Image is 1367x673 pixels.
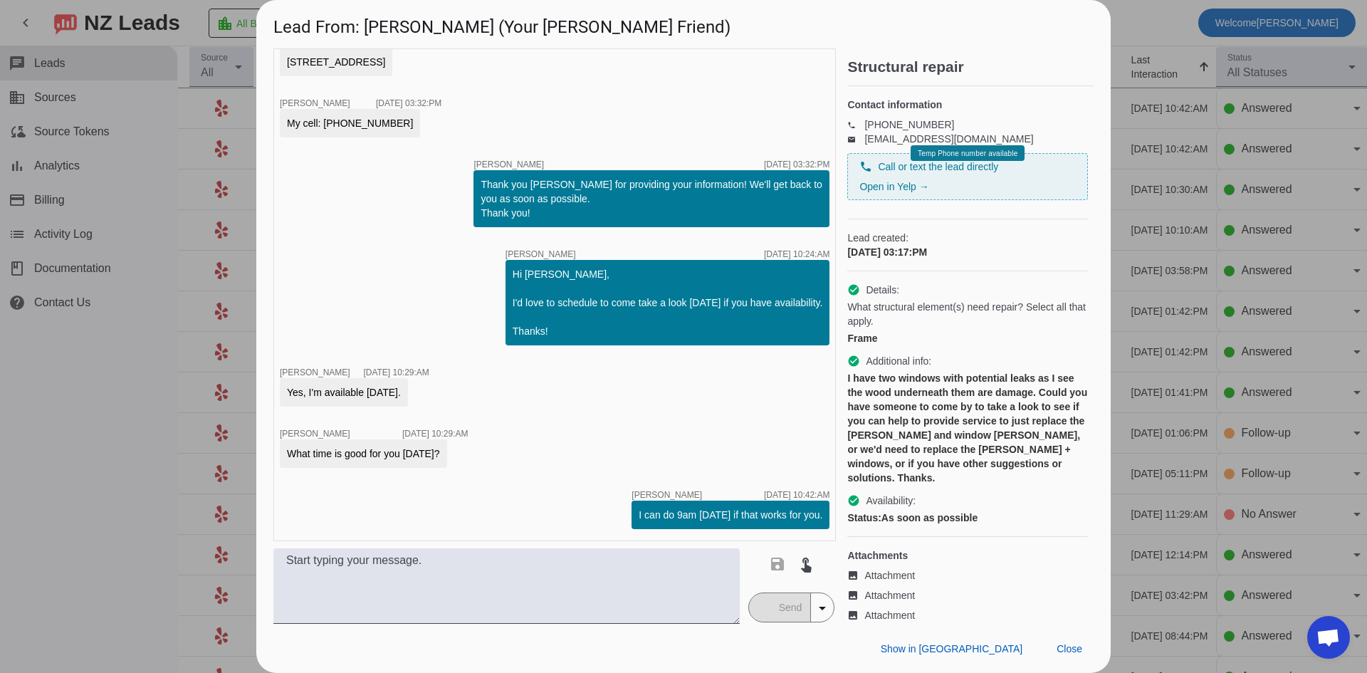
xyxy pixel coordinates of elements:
span: [PERSON_NAME] [280,429,350,439]
span: [PERSON_NAME] [506,250,576,259]
span: Lead created: [847,231,1088,245]
span: [PERSON_NAME] [473,160,544,169]
div: [DATE] 10:29:AM [402,429,468,438]
mat-icon: phone [847,121,864,128]
a: Attachment [847,568,1088,583]
button: Show in [GEOGRAPHIC_DATA] [869,636,1034,662]
mat-icon: touch_app [797,555,815,573]
div: I can do 9am [DATE] if that works for you. [639,508,822,522]
div: [DATE] 03:32:PM [376,99,441,108]
span: Attachment [864,608,915,622]
mat-icon: phone [859,160,872,173]
mat-icon: check_circle [847,283,860,296]
span: [PERSON_NAME] [632,491,702,499]
div: [DATE] 10:24:AM [764,250,829,259]
a: Attachment [847,588,1088,602]
div: [STREET_ADDRESS] [287,55,385,69]
div: I have two windows with potential leaks as I see the wood underneath them are damage. Could you h... [847,371,1088,485]
h2: Structural repair [847,60,1094,74]
span: Show in [GEOGRAPHIC_DATA] [881,643,1022,654]
div: Thank you [PERSON_NAME] for providing your information! We'll get back to you as soon as possible... [481,177,822,220]
a: [PHONE_NUMBER] [864,119,954,130]
span: Details: [866,283,899,297]
a: Open in Yelp → [859,181,928,192]
span: [PERSON_NAME] [280,367,350,377]
mat-icon: check_circle [847,355,860,367]
span: Temp Phone number available [918,150,1017,157]
div: [DATE] 03:17:PM [847,245,1088,259]
button: Close [1045,636,1094,662]
span: Additional info: [866,354,931,368]
a: Attachment [847,608,1088,622]
mat-icon: image [847,570,864,581]
mat-icon: image [847,610,864,621]
span: Availability: [866,494,916,508]
mat-icon: email [847,135,864,142]
div: [DATE] 10:42:AM [764,491,829,499]
a: [EMAIL_ADDRESS][DOMAIN_NAME] [864,133,1033,145]
h4: Contact information [847,98,1088,112]
div: My cell: [PHONE_NUMBER] [287,116,413,130]
strong: Status: [847,512,881,523]
div: [DATE] 03:32:PM [764,160,829,169]
div: What time is good for you [DATE]? [287,447,440,461]
div: As soon as possible [847,511,1088,525]
span: Close [1057,643,1082,654]
mat-icon: check_circle [847,494,860,507]
div: Hi [PERSON_NAME], I'd love to schedule to come take a look [DATE] if you have availability. Thanks! [513,267,823,338]
span: Attachment [864,568,915,583]
div: [DATE] 10:29:AM [363,368,429,377]
mat-icon: arrow_drop_down [814,600,831,617]
span: [PERSON_NAME] [280,98,350,108]
div: Open chat [1307,616,1350,659]
div: Frame [847,331,1088,345]
span: Call or text the lead directly [878,160,998,174]
div: Yes, I'm available [DATE]. [287,385,401,400]
span: Attachment [864,588,915,602]
h4: Attachments [847,548,1088,563]
span: What structural element(s) need repair? Select all that apply. [847,300,1088,328]
mat-icon: image [847,590,864,601]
